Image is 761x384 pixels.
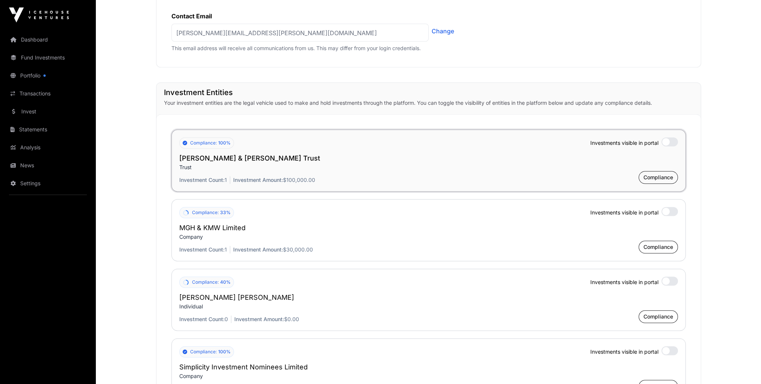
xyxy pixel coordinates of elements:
[179,316,225,322] span: Investment Count:
[233,246,283,253] span: Investment Amount:
[220,279,231,285] span: 40%
[218,140,231,146] span: 100%
[233,176,315,184] p: $100,000.00
[643,313,673,320] span: Compliance
[643,174,673,181] span: Compliance
[179,316,231,323] p: 0
[639,310,678,323] button: Compliance
[218,349,231,355] span: 100%
[179,246,230,253] p: 1
[9,7,69,22] img: Icehouse Ventures Logo
[179,223,678,233] h2: MGH & KMW Limited
[590,139,658,147] span: Investments visible in portal
[6,121,90,138] a: Statements
[179,176,230,184] p: 1
[179,153,678,164] h2: [PERSON_NAME] & [PERSON_NAME] Trust
[179,246,225,253] span: Investment Count:
[6,157,90,174] a: News
[233,177,283,183] span: Investment Amount:
[6,139,90,156] a: Analysis
[171,12,212,20] label: Contact Email
[220,210,231,216] span: 33%
[590,278,658,286] span: Investments visible in portal
[643,243,673,251] span: Compliance
[179,362,678,372] h2: Simplicity Investment Nominees Limited
[6,67,90,84] a: Portfolio
[724,348,761,384] iframe: Chat Widget
[171,45,686,52] p: This email address will receive all communications from us. This may differ from your login crede...
[234,316,299,323] p: $0.00
[164,99,693,107] p: Your investment entities are the legal vehicle used to make and hold investments through the plat...
[590,348,658,356] span: Investments visible in portal
[432,27,454,36] a: Change
[190,349,217,355] span: Compliance:
[164,87,693,98] h1: Investment Entities
[639,241,678,253] button: Compliance
[234,316,284,322] span: Investment Amount:
[6,103,90,120] a: Invest
[6,175,90,192] a: Settings
[639,245,678,253] a: Compliance
[192,279,219,285] span: Compliance:
[179,292,678,303] h2: [PERSON_NAME] [PERSON_NAME]
[179,372,678,380] p: Company
[6,49,90,66] a: Fund Investments
[639,171,678,184] button: Compliance
[192,210,219,216] span: Compliance:
[590,209,658,216] span: Investments visible in portal
[661,137,678,146] label: Minimum 1 Entity Active
[6,31,90,48] a: Dashboard
[190,140,217,146] span: Compliance:
[6,85,90,102] a: Transactions
[179,303,678,310] p: Individual
[639,176,678,183] a: Compliance
[179,177,225,183] span: Investment Count:
[233,246,313,253] p: $30,000.00
[179,233,678,241] p: Company
[171,24,429,42] p: [PERSON_NAME][EMAIL_ADDRESS][PERSON_NAME][DOMAIN_NAME]
[179,164,678,171] p: Trust
[639,315,678,322] a: Compliance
